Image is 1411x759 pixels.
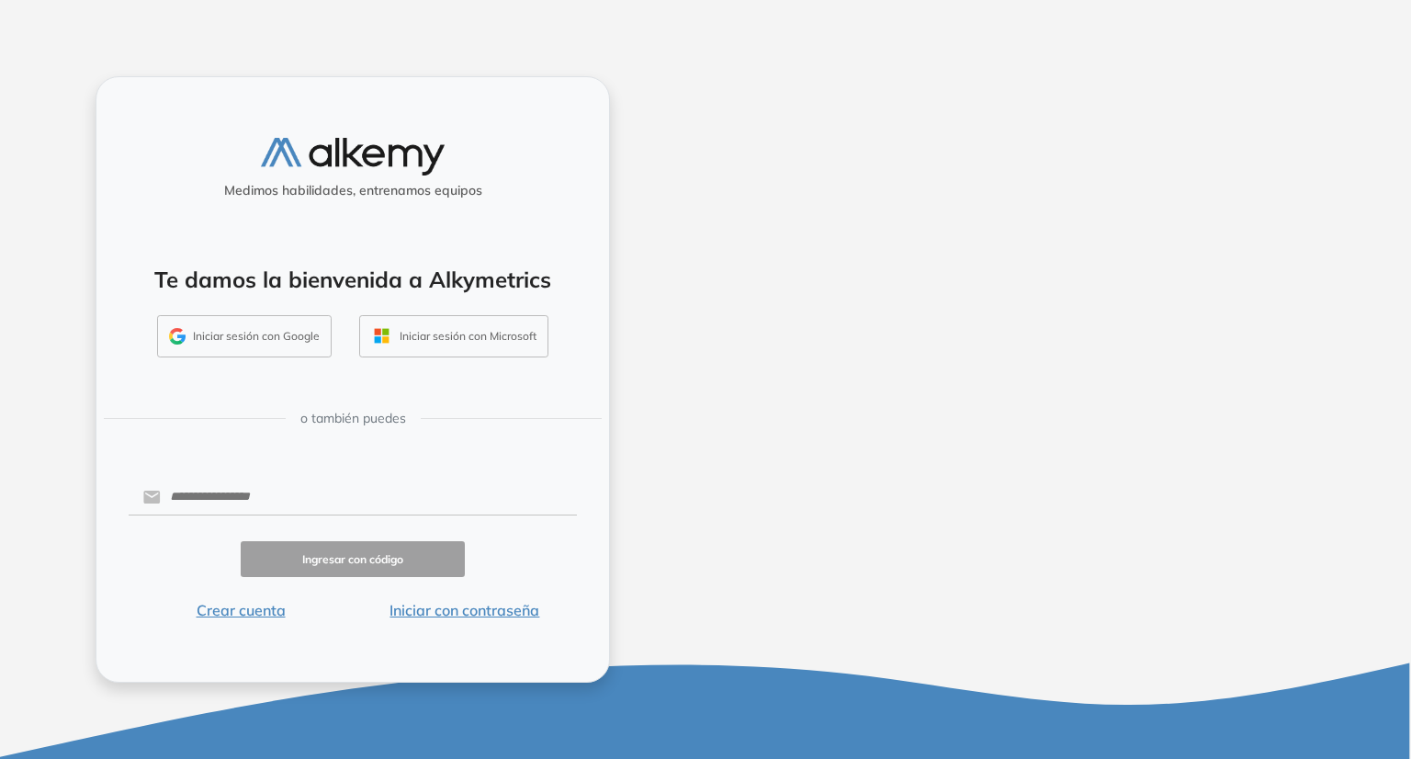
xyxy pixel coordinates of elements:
[169,328,186,345] img: GMAIL_ICON
[371,325,392,346] img: OUTLOOK_ICON
[129,599,353,621] button: Crear cuenta
[353,599,577,621] button: Iniciar con contraseña
[104,183,602,198] h5: Medimos habilidades, entrenamos equipos
[261,138,445,176] img: logo-alkemy
[300,409,406,428] span: o también puedes
[241,541,465,577] button: Ingresar con código
[157,315,332,357] button: Iniciar sesión con Google
[359,315,548,357] button: Iniciar sesión con Microsoft
[120,266,585,293] h4: Te damos la bienvenida a Alkymetrics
